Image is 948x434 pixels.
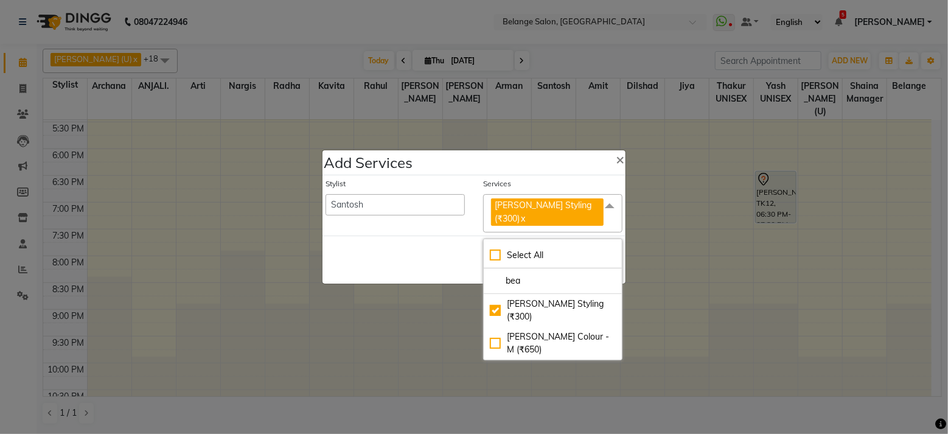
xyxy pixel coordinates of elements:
div: [PERSON_NAME] Colour -M (₹650) [490,331,616,356]
span: [PERSON_NAME] Styling (₹300) [495,200,591,223]
label: Services [483,178,511,189]
div: [PERSON_NAME] Styling (₹300) [490,298,616,323]
a: x [520,213,525,224]
button: Close [606,142,634,176]
label: Stylist [326,178,346,189]
input: multiselect-search [490,275,616,287]
span: × [616,150,624,168]
div: Select All [490,249,616,262]
h4: Add Services [324,152,413,173]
